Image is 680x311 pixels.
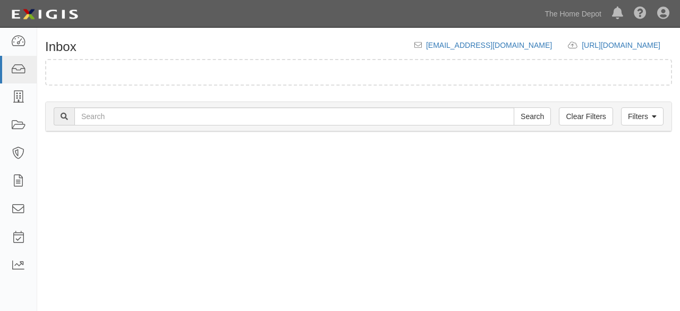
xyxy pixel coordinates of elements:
a: Clear Filters [559,107,613,125]
input: Search [74,107,514,125]
a: [URL][DOMAIN_NAME] [582,41,672,49]
a: Filters [621,107,664,125]
input: Search [514,107,551,125]
h1: Inbox [45,40,76,54]
a: [EMAIL_ADDRESS][DOMAIN_NAME] [426,41,552,49]
img: logo-5460c22ac91f19d4615b14bd174203de0afe785f0fc80cf4dbbc73dc1793850b.png [8,5,81,24]
i: Help Center - Complianz [634,7,647,20]
a: The Home Depot [539,3,607,24]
